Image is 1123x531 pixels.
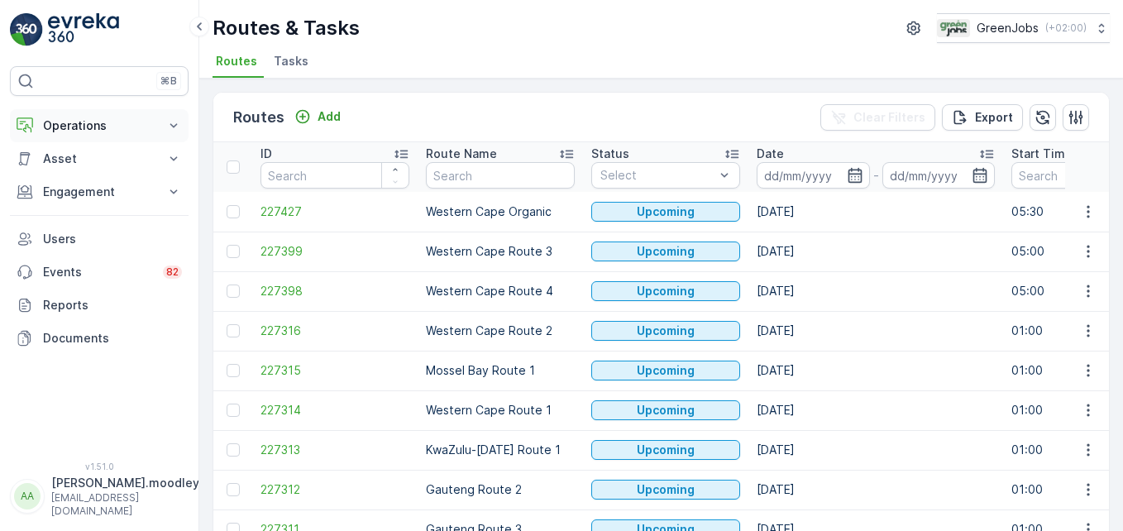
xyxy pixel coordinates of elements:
p: Select [600,167,714,184]
div: Toggle Row Selected [227,443,240,457]
td: [DATE] [748,192,1003,232]
p: Clear Filters [853,109,925,126]
button: Upcoming [591,281,740,301]
td: [DATE] [748,271,1003,311]
p: ID [260,146,272,162]
p: Route Name [426,146,497,162]
button: Add [288,107,347,127]
td: [DATE] [748,470,1003,509]
p: Routes & Tasks [213,15,360,41]
td: [DATE] [748,390,1003,430]
button: AA[PERSON_NAME].moodley[EMAIL_ADDRESS][DOMAIN_NAME] [10,475,189,518]
img: logo_light-DOdMpM7g.png [48,13,119,46]
span: Tasks [274,53,308,69]
p: GreenJobs [977,20,1039,36]
td: [DATE] [748,232,1003,271]
p: [EMAIL_ADDRESS][DOMAIN_NAME] [51,491,199,518]
p: - [873,165,879,185]
td: [DATE] [748,351,1003,390]
button: Upcoming [591,202,740,222]
span: Routes [216,53,257,69]
div: Toggle Row Selected [227,245,240,258]
a: 227399 [260,243,409,260]
p: Gauteng Route 2 [426,481,575,498]
p: Upcoming [637,362,695,379]
button: Upcoming [591,440,740,460]
button: Upcoming [591,242,740,261]
a: 227316 [260,323,409,339]
div: Toggle Row Selected [227,324,240,337]
a: 227313 [260,442,409,458]
img: Green_Jobs_Logo.png [937,19,970,37]
p: Mossel Bay Route 1 [426,362,575,379]
p: Engagement [43,184,155,200]
p: ⌘B [160,74,177,88]
p: Start Time [1011,146,1073,162]
p: Reports [43,297,182,313]
button: Export [942,104,1023,131]
p: Western Cape Route 3 [426,243,575,260]
p: Routes [233,106,284,129]
p: Western Cape Route 2 [426,323,575,339]
td: [DATE] [748,311,1003,351]
td: [DATE] [748,430,1003,470]
a: 227312 [260,481,409,498]
p: Events [43,264,153,280]
p: Operations [43,117,155,134]
button: GreenJobs(+02:00) [937,13,1110,43]
button: Upcoming [591,321,740,341]
input: dd/mm/yyyy [882,162,996,189]
input: Search [426,162,575,189]
p: Export [975,109,1013,126]
a: Documents [10,322,189,355]
div: Toggle Row Selected [227,483,240,496]
a: 227315 [260,362,409,379]
div: AA [14,483,41,509]
p: KwaZulu-[DATE] Route 1 [426,442,575,458]
button: Upcoming [591,480,740,500]
p: Date [757,146,784,162]
p: ( +02:00 ) [1045,22,1087,35]
button: Asset [10,142,189,175]
span: v 1.51.0 [10,462,189,471]
p: Add [318,108,341,125]
a: 227398 [260,283,409,299]
div: Toggle Row Selected [227,205,240,218]
a: 227314 [260,402,409,419]
p: Upcoming [637,442,695,458]
span: 227427 [260,203,409,220]
button: Upcoming [591,361,740,380]
input: Search [260,162,409,189]
p: Upcoming [637,203,695,220]
p: [PERSON_NAME].moodley [51,475,199,491]
p: Upcoming [637,402,695,419]
div: Toggle Row Selected [227,364,240,377]
p: Status [591,146,629,162]
input: dd/mm/yyyy [757,162,870,189]
p: Western Cape Route 1 [426,402,575,419]
p: Western Cape Route 4 [426,283,575,299]
p: Upcoming [637,283,695,299]
div: Toggle Row Selected [227,285,240,298]
p: Western Cape Organic [426,203,575,220]
p: Users [43,231,182,247]
div: Toggle Row Selected [227,404,240,417]
a: Reports [10,289,189,322]
button: Engagement [10,175,189,208]
button: Upcoming [591,400,740,420]
button: Operations [10,109,189,142]
p: 82 [166,265,179,279]
p: Upcoming [637,323,695,339]
a: Events82 [10,256,189,289]
p: Upcoming [637,243,695,260]
a: Users [10,222,189,256]
button: Clear Filters [820,104,935,131]
p: Asset [43,151,155,167]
